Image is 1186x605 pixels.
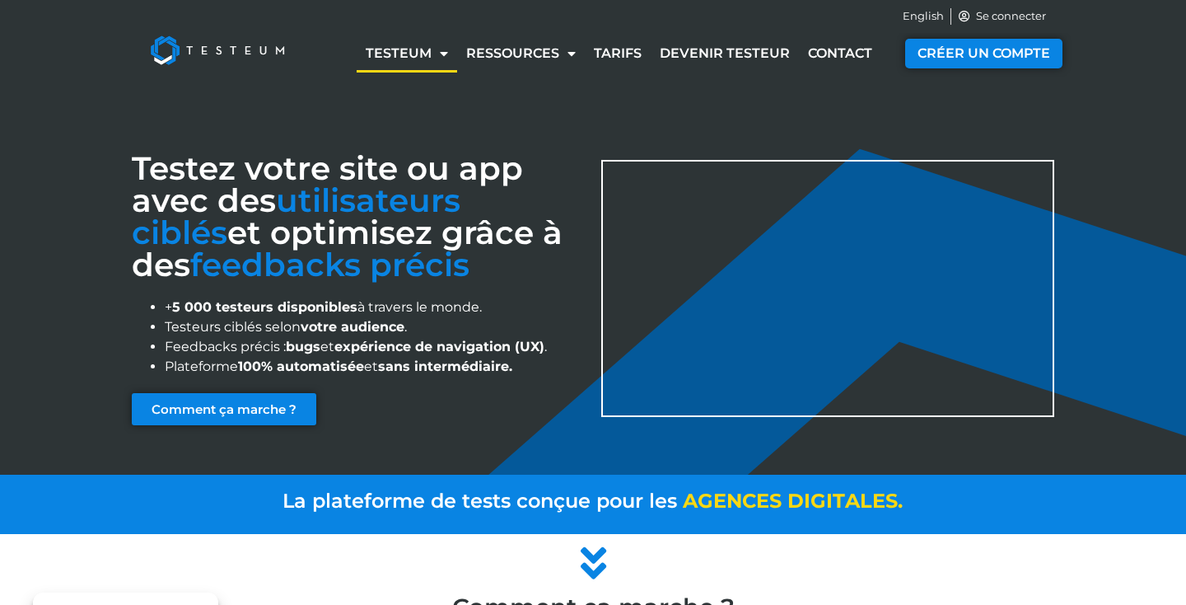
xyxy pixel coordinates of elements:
img: Testeum Logo - Application crowdtesting platform [132,17,303,83]
li: Feedbacks précis : et . [165,337,585,357]
a: Tarifs [585,35,651,73]
nav: Menu [344,35,894,73]
li: + à travers le monde. [165,298,585,317]
a: La plateforme de tests conçue pour les agencesdigitales. [124,490,1062,514]
span: CRÉER UN COMPTE [918,47,1050,60]
strong: expérience de navigation (UX) [334,339,544,354]
a: Ressources [457,35,585,73]
strong: votre audience [301,319,404,335]
strong: 5 000 testeurs disponibles [172,299,357,315]
a: Comment ça marche ? [132,393,316,425]
a: English [903,8,944,25]
a: Se connecter [958,8,1047,25]
a: Contact [799,35,881,73]
a: Testeum [357,35,457,73]
strong: sans intermédiaire. [378,359,512,374]
span: utilisateurs ciblés [132,181,460,252]
a: CRÉER UN COMPTE [905,39,1062,68]
li: Testeurs ciblés selon . [165,317,585,337]
strong: 100% automatisée [238,359,364,374]
strong: bugs [286,339,320,354]
span: Se connecter [972,8,1046,25]
h1: Testez votre site ou app avec des et optimisez grâce à des [132,152,585,281]
a: Devenir testeur [651,35,799,73]
span: La plateforme de tests conçue pour les [282,489,677,513]
li: Plateforme et [165,357,585,377]
span: feedbacks précis [190,245,469,284]
span: Comment ça marche ? [152,403,296,415]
